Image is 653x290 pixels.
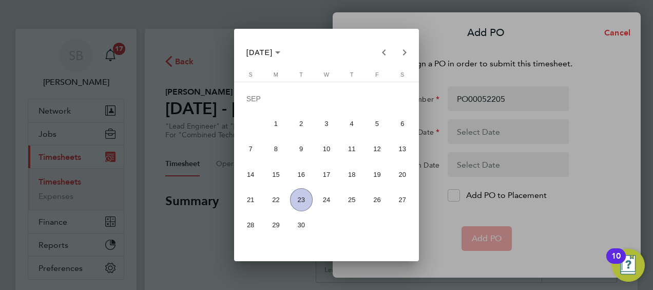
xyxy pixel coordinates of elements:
[340,163,363,186] span: 18
[314,136,339,161] button: September 10, 2025
[290,214,313,237] span: 30
[248,71,252,78] span: S
[366,163,388,186] span: 19
[239,188,262,211] span: 21
[375,71,379,78] span: F
[263,136,289,161] button: September 8, 2025
[239,163,262,186] span: 14
[289,187,314,212] button: September 23, 2025
[314,162,339,187] button: September 17, 2025
[315,188,338,211] span: 24
[289,212,314,238] button: September 30, 2025
[314,187,339,212] button: September 24, 2025
[315,113,338,135] span: 3
[242,43,285,62] button: Choose month and year
[239,138,262,160] span: 7
[238,212,263,238] button: September 28, 2025
[239,214,262,237] span: 28
[339,162,364,187] button: September 18, 2025
[364,136,390,161] button: September 12, 2025
[263,111,289,136] button: September 1, 2025
[289,162,314,187] button: September 16, 2025
[364,187,390,212] button: September 26, 2025
[289,136,314,161] button: September 9, 2025
[315,138,338,160] span: 10
[263,162,289,187] button: September 15, 2025
[314,111,339,136] button: September 3, 2025
[264,113,287,135] span: 1
[238,136,263,161] button: September 7, 2025
[390,136,415,161] button: September 13, 2025
[290,138,313,160] span: 9
[400,71,404,78] span: S
[264,214,287,237] span: 29
[340,138,363,160] span: 11
[299,71,303,78] span: T
[612,249,645,282] button: Open Resource Center, 10 new notifications
[238,86,415,111] td: SEP
[324,71,329,78] span: W
[238,187,263,212] button: September 21, 2025
[263,212,289,238] button: September 29, 2025
[391,138,414,160] span: 13
[290,188,313,211] span: 23
[264,163,287,186] span: 15
[340,113,363,135] span: 4
[374,42,394,63] button: Previous month
[394,42,415,63] button: Next month
[290,163,313,186] span: 16
[366,188,388,211] span: 26
[246,48,273,57] span: [DATE]
[366,113,388,135] span: 5
[315,163,338,186] span: 17
[391,113,414,135] span: 6
[290,113,313,135] span: 2
[264,188,287,211] span: 22
[390,111,415,136] button: September 6, 2025
[264,138,287,160] span: 8
[350,71,354,78] span: T
[263,187,289,212] button: September 22, 2025
[364,162,390,187] button: September 19, 2025
[339,111,364,136] button: September 4, 2025
[238,162,263,187] button: September 14, 2025
[340,188,363,211] span: 25
[364,111,390,136] button: September 5, 2025
[289,111,314,136] button: September 2, 2025
[390,187,415,212] button: September 27, 2025
[366,138,388,160] span: 12
[391,163,414,186] span: 20
[611,256,621,269] div: 10
[339,136,364,161] button: September 11, 2025
[339,187,364,212] button: September 25, 2025
[390,162,415,187] button: September 20, 2025
[274,71,278,78] span: M
[391,188,414,211] span: 27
